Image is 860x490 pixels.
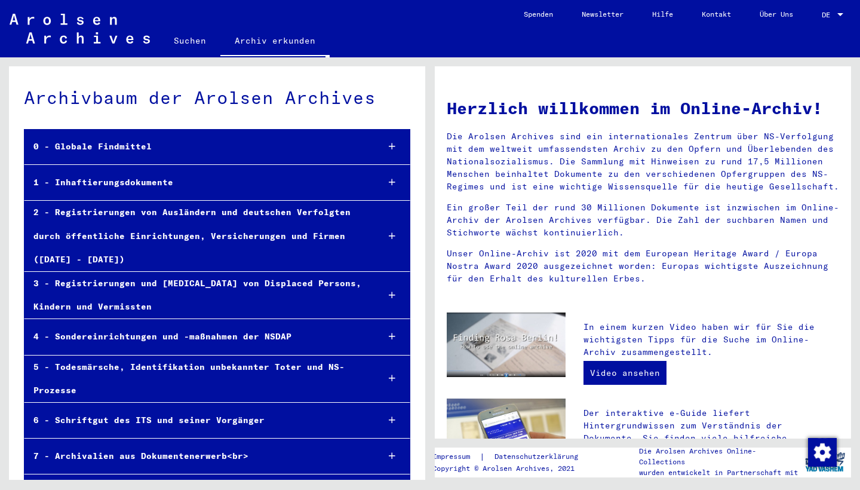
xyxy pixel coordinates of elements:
[24,445,368,468] div: 7 - Archivalien aus Dokumentenerwerb<br>
[447,399,566,478] img: eguide.jpg
[432,451,480,463] a: Impressum
[447,130,839,193] p: Die Arolsen Archives sind ein internationales Zentrum über NS-Verfolgung mit dem weltweit umfasse...
[447,96,839,121] h1: Herzlich willkommen im Online-Archiv!
[24,409,368,432] div: 6 - Schriftgut des ITS und seiner Vorgänger
[432,451,592,463] div: |
[808,438,837,467] img: Zustimmung ändern
[24,325,368,348] div: 4 - Sondereinrichtungen und -maßnahmen der NSDAP
[485,451,592,463] a: Datenschutzerklärung
[24,135,368,158] div: 0 - Globale Findmittel
[24,84,410,111] div: Archivbaum der Arolsen Archives
[220,26,330,57] a: Archiv erkunden
[639,467,799,478] p: wurden entwickelt in Partnerschaft mit
[24,272,368,318] div: 3 - Registrierungen und [MEDICAL_DATA] von Displaced Persons, Kindern und Vermissten
[583,361,666,385] a: Video ansehen
[447,313,566,377] img: video.jpg
[432,463,592,474] p: Copyright © Arolsen Archives, 2021
[447,247,839,285] p: Unser Online-Archiv ist 2020 mit dem European Heritage Award / Europa Nostra Award 2020 ausgezeic...
[803,447,847,477] img: yv_logo.png
[24,201,368,271] div: 2 - Registrierungen von Ausländern und deutschen Verfolgten durch öffentliche Einrichtungen, Vers...
[24,356,368,402] div: 5 - Todesmärsche, Identifikation unbekannter Toter und NS-Prozesse
[639,446,799,467] p: Die Arolsen Archives Online-Collections
[447,201,839,239] p: Ein großer Teil der rund 30 Millionen Dokumente ist inzwischen im Online-Archiv der Arolsen Archi...
[822,11,835,19] span: DE
[583,407,839,482] p: Der interaktive e-Guide liefert Hintergrundwissen zum Verständnis der Dokumente. Sie finden viele...
[10,14,150,44] img: Arolsen_neg.svg
[24,171,368,194] div: 1 - Inhaftierungsdokumente
[583,321,839,359] p: In einem kurzen Video haben wir für Sie die wichtigsten Tipps für die Suche im Online-Archiv zusa...
[159,26,220,55] a: Suchen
